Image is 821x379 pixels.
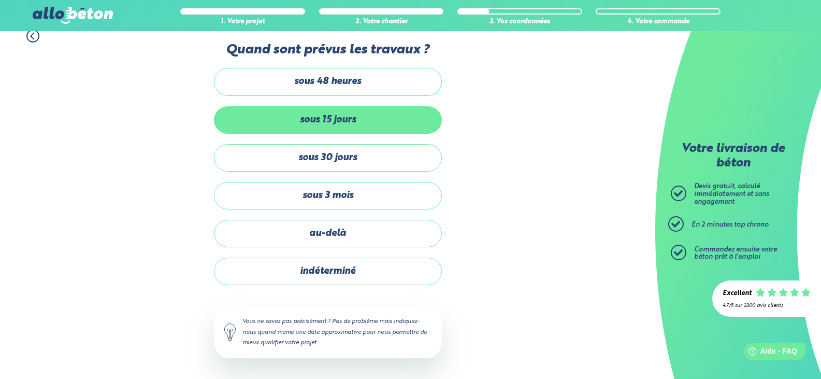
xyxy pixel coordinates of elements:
[214,258,442,285] label: indéterminé
[214,68,442,95] label: sous 48 heures
[457,18,582,26] div: 3. Vos coordonnées
[214,306,442,358] div: Vous ne savez pas précisément ? Pas de problème mais indiquez-nous quand même une date approximat...
[33,7,112,24] img: allobéton
[729,339,810,368] iframe: Help widget launcher
[214,43,442,58] label: Quand sont prévus les travaux ?
[214,220,442,247] label: au-delà
[319,18,444,26] div: 2. Votre chantier
[214,144,442,172] label: sous 30 jours
[596,18,721,26] div: 4. Votre commande
[214,106,442,134] label: sous 15 jours
[180,18,305,26] div: 1. Votre projet
[214,182,442,209] label: sous 3 mois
